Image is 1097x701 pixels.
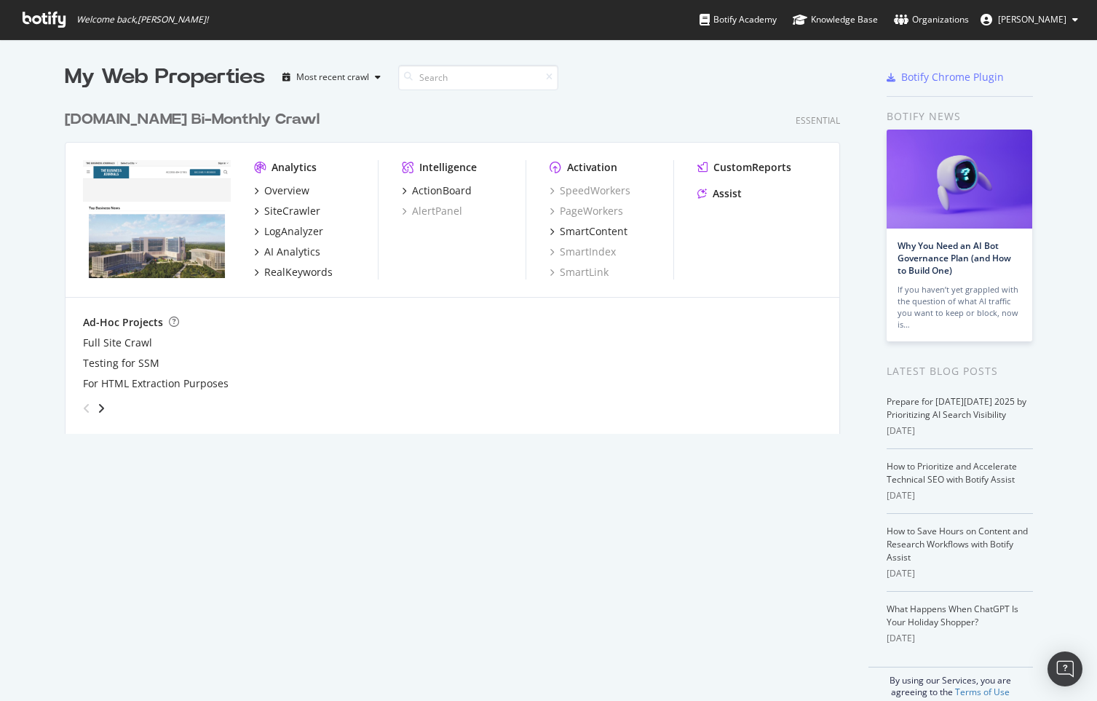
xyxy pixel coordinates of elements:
[868,667,1033,698] div: By using our Services, you are agreeing to the
[887,567,1033,580] div: [DATE]
[550,224,627,239] a: SmartContent
[65,63,265,92] div: My Web Properties
[796,114,840,127] div: Essential
[402,204,462,218] a: AlertPanel
[264,183,309,198] div: Overview
[697,160,791,175] a: CustomReports
[419,160,477,175] div: Intelligence
[560,224,627,239] div: SmartContent
[277,66,387,89] button: Most recent crawl
[887,395,1026,421] a: Prepare for [DATE][DATE] 2025 by Prioritizing AI Search Visibility
[65,109,320,130] div: [DOMAIN_NAME] Bi-Monthly Crawl
[697,186,742,201] a: Assist
[887,632,1033,645] div: [DATE]
[272,160,317,175] div: Analytics
[898,284,1021,330] div: If you haven’t yet grappled with the question of what AI traffic you want to keep or block, now is…
[264,245,320,259] div: AI Analytics
[83,160,231,278] img: www.bizjournals.com
[264,265,333,280] div: RealKeywords
[894,12,969,27] div: Organizations
[793,12,878,27] div: Knowledge Base
[254,245,320,259] a: AI Analytics
[83,376,229,391] a: For HTML Extraction Purposes
[901,70,1004,84] div: Botify Chrome Plugin
[550,204,623,218] a: PageWorkers
[96,401,106,416] div: angle-right
[887,489,1033,502] div: [DATE]
[955,686,1010,698] a: Terms of Use
[550,245,616,259] a: SmartIndex
[254,183,309,198] a: Overview
[76,14,208,25] span: Welcome back, [PERSON_NAME] !
[969,8,1090,31] button: [PERSON_NAME]
[713,160,791,175] div: CustomReports
[1048,652,1082,686] div: Open Intercom Messenger
[254,265,333,280] a: RealKeywords
[398,65,558,90] input: Search
[83,356,159,371] a: Testing for SSM
[402,183,472,198] a: ActionBoard
[254,224,323,239] a: LogAnalyzer
[83,336,152,350] a: Full Site Crawl
[700,12,777,27] div: Botify Academy
[65,109,325,130] a: [DOMAIN_NAME] Bi-Monthly Crawl
[264,204,320,218] div: SiteCrawler
[887,603,1018,628] a: What Happens When ChatGPT Is Your Holiday Shopper?
[998,13,1066,25] span: Tyson Bird
[264,224,323,239] div: LogAnalyzer
[898,239,1011,277] a: Why You Need an AI Bot Governance Plan (and How to Build One)
[567,160,617,175] div: Activation
[550,183,630,198] a: SpeedWorkers
[296,73,369,82] div: Most recent crawl
[887,70,1004,84] a: Botify Chrome Plugin
[887,424,1033,437] div: [DATE]
[412,183,472,198] div: ActionBoard
[65,92,852,434] div: grid
[77,397,96,420] div: angle-left
[887,363,1033,379] div: Latest Blog Posts
[254,204,320,218] a: SiteCrawler
[887,130,1032,229] img: Why You Need an AI Bot Governance Plan (and How to Build One)
[887,525,1028,563] a: How to Save Hours on Content and Research Workflows with Botify Assist
[550,265,609,280] a: SmartLink
[887,460,1017,486] a: How to Prioritize and Accelerate Technical SEO with Botify Assist
[713,186,742,201] div: Assist
[83,315,163,330] div: Ad-Hoc Projects
[887,108,1033,124] div: Botify news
